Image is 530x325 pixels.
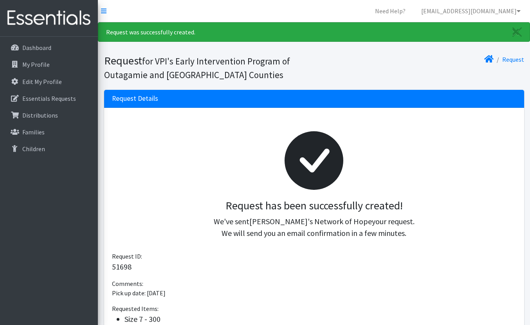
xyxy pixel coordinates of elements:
[3,40,95,55] a: Dashboard
[369,3,412,19] a: Need Help?
[118,199,510,212] h3: Request has been successfully created!
[112,280,143,287] span: Comments:
[3,91,95,106] a: Essentials Requests
[22,111,58,119] p: Distributions
[104,55,290,80] small: for VPI's Early Intervention Program of Outagamie and [GEOGRAPHIC_DATA] Counties
[22,128,45,136] p: Families
[124,313,516,325] li: Size 7 - 300
[22,61,50,68] p: My Profile
[104,54,311,81] h1: Request
[505,23,530,41] a: Close
[112,305,159,312] span: Requested Items:
[3,107,95,123] a: Distributions
[112,261,516,273] p: 51698
[3,57,95,72] a: My Profile
[22,145,45,153] p: Children
[22,44,51,52] p: Dashboard
[3,124,95,140] a: Families
[415,3,527,19] a: [EMAIL_ADDRESS][DOMAIN_NAME]
[22,95,76,102] p: Essentials Requests
[3,74,95,89] a: Edit My Profile
[112,95,158,103] h3: Request Details
[112,288,516,298] p: Pick up date: [DATE]
[502,55,524,63] a: Request
[3,141,95,157] a: Children
[249,216,372,226] span: [PERSON_NAME]'s Network of Hope
[3,5,95,31] img: HumanEssentials
[22,78,62,86] p: Edit My Profile
[118,216,510,239] p: We've sent your request. We will send you an email confirmation in a few minutes.
[112,252,142,260] span: Request ID:
[98,22,530,42] div: Request was successfully created.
